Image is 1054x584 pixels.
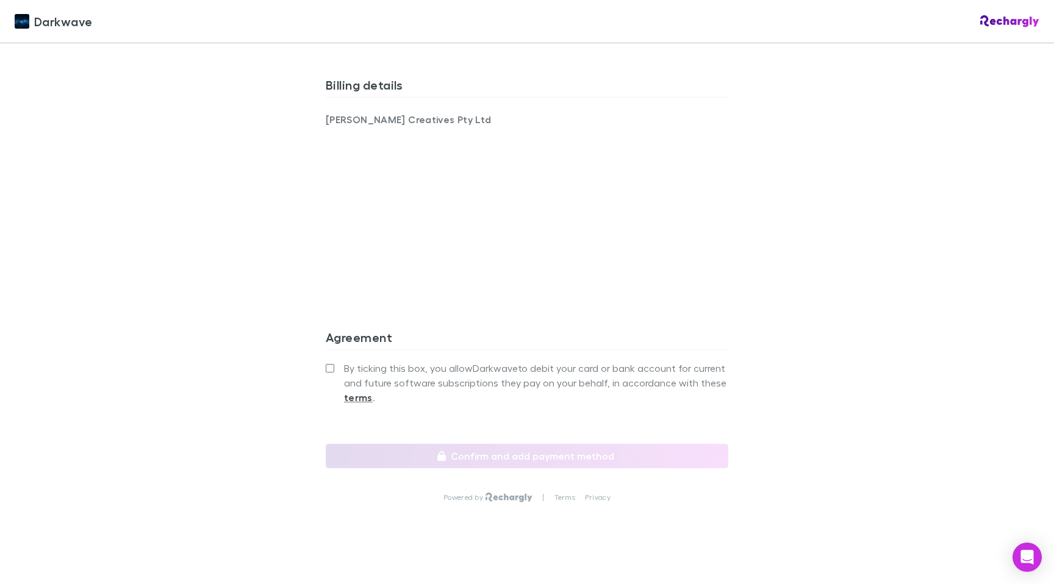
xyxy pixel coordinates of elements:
p: | [542,493,544,502]
h3: Agreement [326,330,728,349]
a: Terms [554,493,575,502]
strong: terms [344,391,373,404]
p: Powered by [443,493,486,502]
img: Rechargly Logo [486,493,532,502]
p: [PERSON_NAME] Creatives Pty Ltd [326,112,527,127]
span: Darkwave [34,12,93,30]
h3: Billing details [326,77,728,97]
div: Open Intercom Messenger [1013,543,1042,572]
iframe: Secure address input frame [323,134,731,274]
img: Rechargly Logo [980,15,1039,27]
button: Confirm and add payment method [326,444,728,468]
a: Privacy [585,493,611,502]
img: Darkwave's Logo [15,14,29,29]
span: By ticking this box, you allow Darkwave to debit your card or bank account for current and future... [344,361,728,405]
